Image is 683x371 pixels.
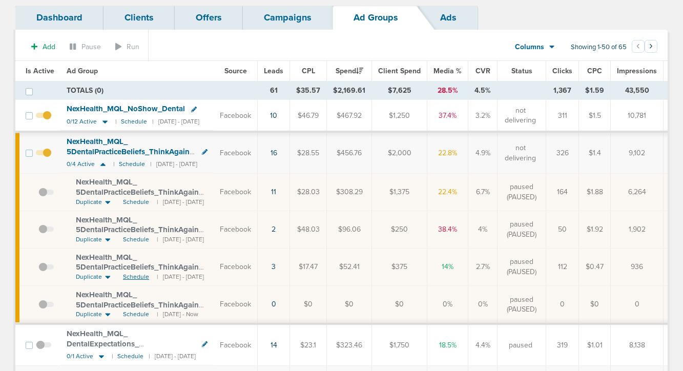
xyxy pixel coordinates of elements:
td: 311 [546,100,579,132]
ul: Pagination [632,42,657,54]
td: $1.92 [579,211,611,248]
small: Schedule [121,118,147,126]
td: paused (PAUSED) [498,286,546,324]
span: not delivering [504,143,537,163]
td: 28.5% [427,81,468,100]
small: | [DATE] - [DATE] [157,273,204,281]
a: Campaigns [243,6,333,30]
span: CPL [302,67,315,75]
span: Columns [515,42,544,52]
td: $1.5 [579,100,611,132]
span: Source [224,67,247,75]
td: $323.46 [327,324,372,365]
small: | [DATE] - [DATE] [152,118,199,126]
td: Facebook [214,100,258,132]
a: Ads [419,6,478,30]
a: 0 [272,300,276,308]
span: NexHealth_ MQL_ DentalExpectations_ 7ReasonsWhyPatients_ Dental [67,329,172,358]
td: 37.4% [427,100,468,132]
span: Spend [336,67,363,75]
span: 0/12 Active [67,118,97,126]
td: Facebook [214,324,258,365]
td: $52.41 [327,248,372,285]
td: 14% [427,248,468,285]
td: 3.2% [468,100,498,132]
td: 112 [546,248,579,285]
a: Offers [175,6,243,30]
span: Ad Group [67,67,98,75]
td: $0 [327,286,372,324]
td: $0 [579,286,611,324]
td: $0.47 [579,248,611,285]
a: 2 [272,225,276,234]
small: | [DATE] - [DATE] [150,160,197,168]
td: paused (PAUSED) [498,248,546,285]
td: $48.03 [290,211,327,248]
td: $1.59 [579,81,611,100]
span: Schedule [123,235,149,244]
td: 9,102 [611,132,664,173]
td: 4% [468,211,498,248]
span: Client Spend [378,67,421,75]
span: Is Active [26,67,54,75]
td: 43,550 [611,81,664,100]
span: Status [511,67,532,75]
td: 0 [611,286,664,324]
span: NexHealth_ MQL_ 5DentalPracticeBeliefs_ ThinkAgain_ Dental [67,137,194,166]
td: 6,264 [611,173,664,211]
span: Clicks [552,67,572,75]
td: 10,781 [611,100,664,132]
td: 18.5% [427,324,468,365]
a: Clients [104,6,175,30]
a: 3 [272,262,276,271]
button: Add [26,39,61,54]
a: Dashboard [15,6,104,30]
td: 50 [546,211,579,248]
td: $308.29 [327,173,372,211]
span: Duplicate [76,273,102,281]
td: $1,750 [372,324,427,365]
td: paused (PAUSED) [498,211,546,248]
td: 326 [546,132,579,173]
span: Impressions [617,67,657,75]
a: 16 [271,149,277,157]
td: Facebook [214,132,258,173]
td: 0% [468,286,498,324]
small: | [DATE] - [DATE] [157,198,204,207]
td: $250 [372,211,427,248]
td: $467.92 [327,100,372,132]
span: paused [509,340,532,351]
span: Showing 1-50 of 65 [571,43,627,52]
a: 14 [271,341,277,349]
span: 0/1 Active [67,353,93,360]
small: | [DATE] - Now [157,310,198,319]
td: 2.7% [468,248,498,285]
td: 8,138 [611,324,664,365]
small: Schedule [117,353,143,360]
span: CVR [475,67,490,75]
span: NexHealth_ MQL_ 5DentalPracticeBeliefs_ ThinkAgain_ Dental_ [DATE]?id=183&cmp_ id=9658029 [76,253,203,292]
span: NexHealth_ MQL_ 5DentalPracticeBeliefs_ ThinkAgain_ Dental_ [DATE]?id=183&cmp_ id=9658029 [76,177,203,217]
td: $1,375 [372,173,427,211]
span: Duplicate [76,198,102,207]
td: TOTALS (0) [60,81,258,100]
small: | [DATE] - [DATE] [157,235,204,244]
td: 22.4% [427,173,468,211]
td: 61 [258,81,290,100]
a: 10 [270,111,277,120]
td: $96.06 [327,211,372,248]
span: NexHealth_ MQL_ 5DentalPracticeBeliefs_ ThinkAgain_ Dental_ [DATE]_ V2?id=183&cmp_ id=9658029 [76,215,203,255]
span: 0/4 Active [67,160,95,168]
span: Add [43,43,55,51]
span: NexHealth_ MQL_ 5DentalPracticeBeliefs_ ThinkAgain_ Dental_ [DATE]?id=183&cmp_ id=9658029 [76,290,203,329]
td: 6.7% [468,173,498,211]
span: Schedule [123,310,149,319]
span: CPC [587,67,602,75]
td: 4.9% [468,132,498,173]
td: $28.03 [290,173,327,211]
small: Schedule [119,160,145,168]
td: $1.4 [579,132,611,173]
span: Duplicate [76,235,102,244]
span: Schedule [123,273,149,281]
